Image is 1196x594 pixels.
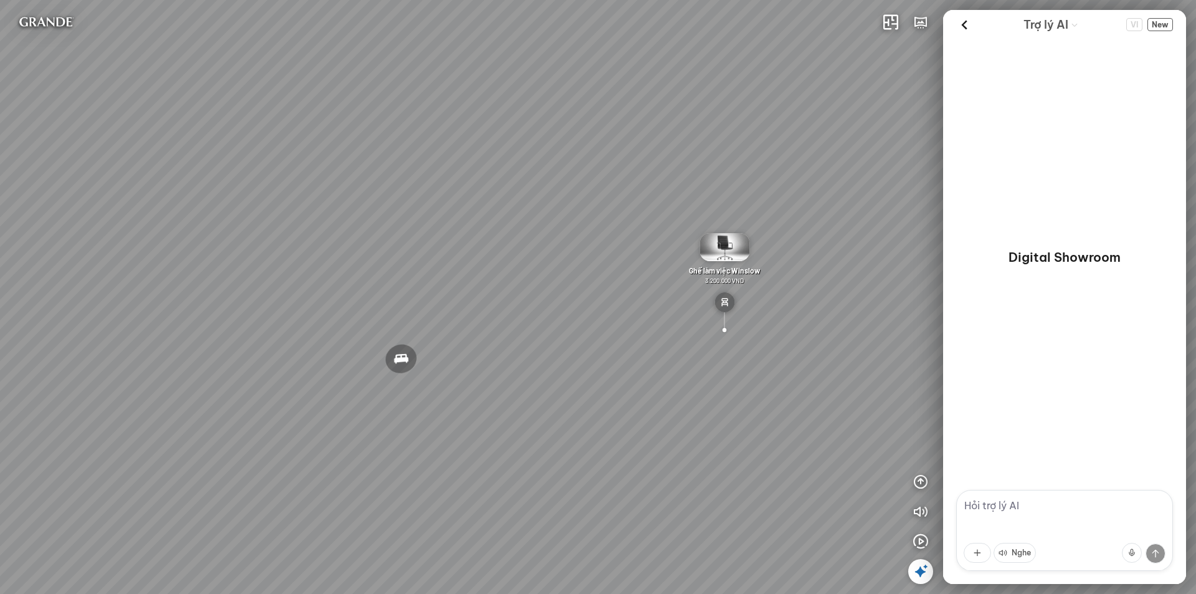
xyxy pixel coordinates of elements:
[700,233,749,261] img: ghe_lam_viec_wi_Y9JC27A3G7CD.gif
[714,292,734,312] img: type_chair_EH76Y3RXHCN6.svg
[705,277,744,284] span: 3.200.000 VND
[1009,249,1121,266] p: Digital Showroom
[1147,18,1173,31] span: New
[10,10,82,35] img: logo
[689,266,760,275] span: Ghế làm việc Winslow
[1147,18,1173,31] button: New Chat
[1023,15,1078,34] div: AI Guide options
[1126,18,1142,31] span: VI
[1126,18,1142,31] button: Change language
[994,543,1036,563] button: Nghe
[1023,16,1068,34] span: Trợ lý AI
